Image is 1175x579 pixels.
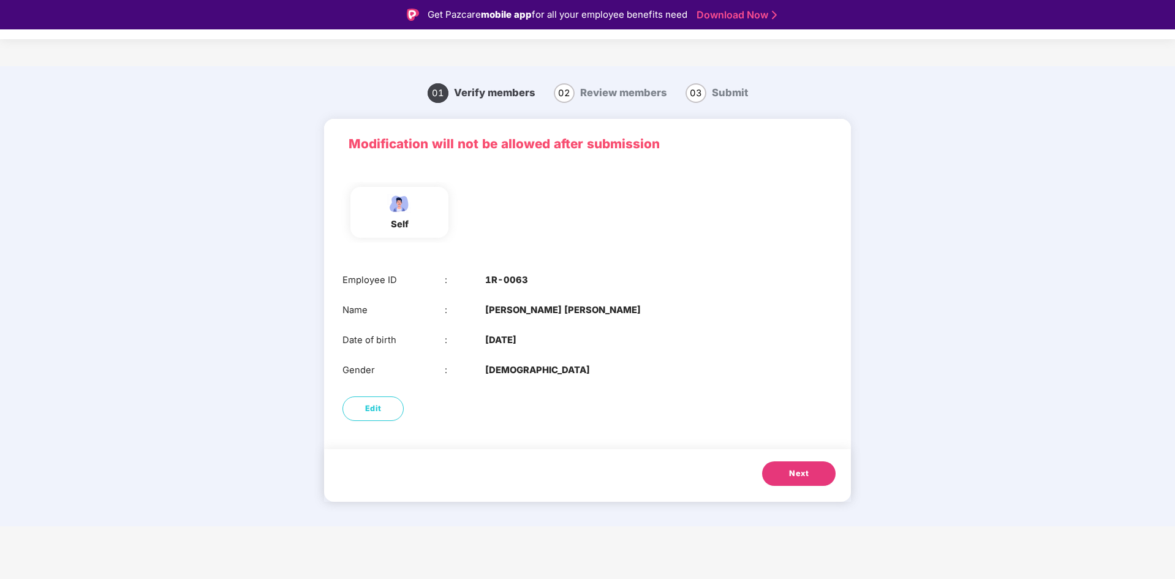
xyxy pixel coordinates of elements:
[428,83,448,103] span: 01
[580,86,667,99] span: Review members
[481,9,532,20] strong: mobile app
[485,273,528,287] b: 1R-0063
[342,396,404,421] button: Edit
[384,218,415,232] div: self
[485,333,516,347] b: [DATE]
[445,303,486,317] div: :
[686,83,706,103] span: 03
[445,333,486,347] div: :
[485,303,641,317] b: [PERSON_NAME] [PERSON_NAME]
[789,467,809,480] span: Next
[365,403,382,415] span: Edit
[428,7,687,22] div: Get Pazcare for all your employee benefits need
[445,273,486,287] div: :
[384,193,415,214] img: svg+xml;base64,PHN2ZyBpZD0iRW1wbG95ZWVfbWFsZSIgeG1sbnM9Imh0dHA6Ly93d3cudzMub3JnLzIwMDAvc3ZnIiB3aW...
[342,363,445,377] div: Gender
[712,86,748,99] span: Submit
[342,273,445,287] div: Employee ID
[485,363,590,377] b: [DEMOGRAPHIC_DATA]
[454,86,535,99] span: Verify members
[445,363,486,377] div: :
[697,9,773,21] a: Download Now
[554,83,575,103] span: 02
[407,9,419,21] img: Logo
[772,9,777,21] img: Stroke
[349,134,826,154] p: Modification will not be allowed after submission
[342,333,445,347] div: Date of birth
[762,461,836,486] button: Next
[342,303,445,317] div: Name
